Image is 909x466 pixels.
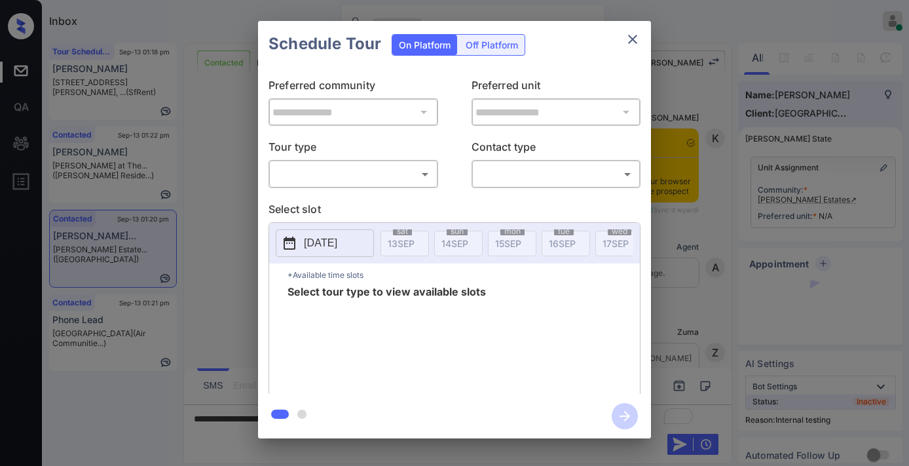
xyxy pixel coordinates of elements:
button: [DATE] [276,229,374,257]
p: Preferred community [269,77,438,98]
div: Off Platform [459,35,525,55]
p: Tour type [269,139,438,160]
p: Contact type [472,139,641,160]
div: On Platform [392,35,457,55]
span: Select tour type to view available slots [288,286,486,391]
h2: Schedule Tour [258,21,392,67]
p: Select slot [269,201,640,222]
p: Preferred unit [472,77,641,98]
p: [DATE] [304,235,337,251]
p: *Available time slots [288,263,640,286]
button: close [620,26,646,52]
